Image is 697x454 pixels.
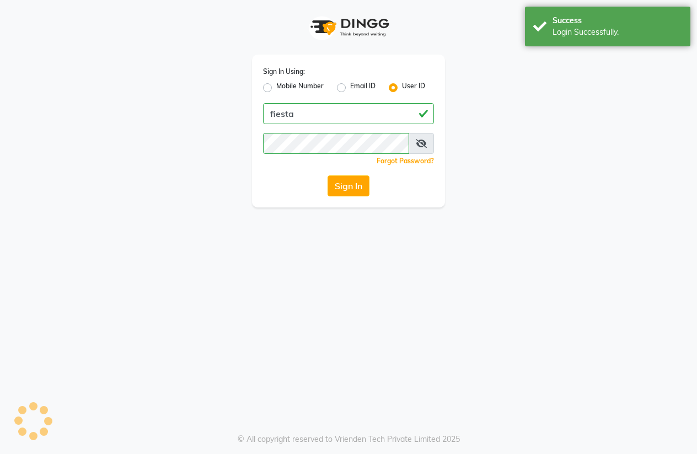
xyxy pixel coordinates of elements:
input: Username [263,133,409,154]
div: Success [553,15,682,26]
img: logo1.svg [304,11,393,44]
div: Login Successfully. [553,26,682,38]
label: Email ID [350,81,376,94]
input: Username [263,103,434,124]
label: User ID [402,81,425,94]
label: Mobile Number [276,81,324,94]
a: Forgot Password? [377,157,434,165]
button: Sign In [328,175,369,196]
label: Sign In Using: [263,67,305,77]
